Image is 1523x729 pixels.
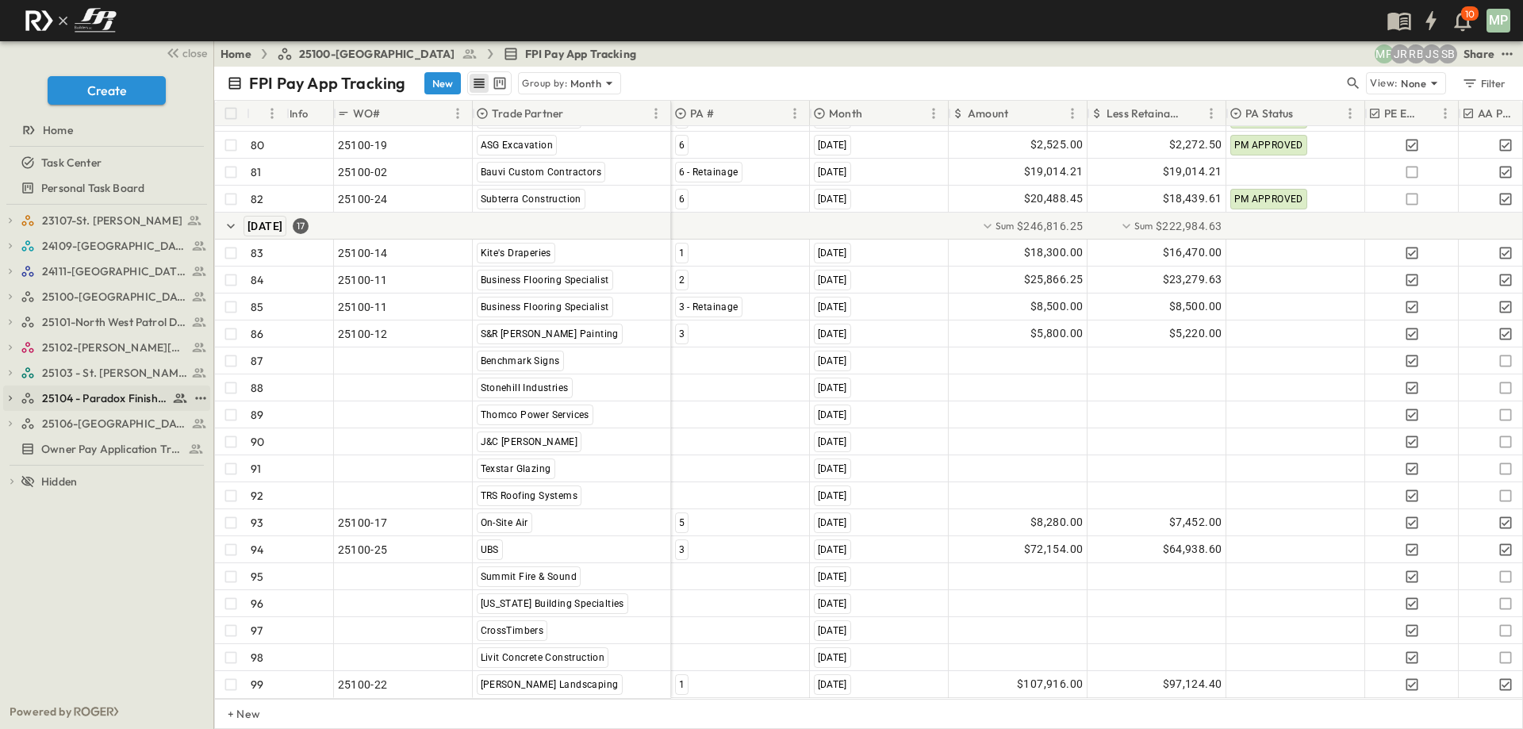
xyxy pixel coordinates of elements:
span: PM APPROVED [1234,140,1303,151]
span: [DATE] [247,220,282,232]
span: 24111-[GEOGRAPHIC_DATA] [42,263,187,279]
button: Sort [865,105,883,122]
p: 93 [251,515,263,531]
div: 25101-North West Patrol Divisiontest [3,309,210,335]
div: Jesse Sullivan (jsullivan@fpibuilders.com) [1422,44,1441,63]
button: Create [48,76,166,105]
a: 25101-North West Patrol Division [21,311,207,333]
span: [DATE] [818,274,847,286]
a: 25100-Vanguard Prep School [21,286,207,308]
button: Menu [1063,104,1082,123]
p: Month [829,106,862,121]
div: 23107-St. [PERSON_NAME]test [3,208,210,233]
span: Subterra Construction [481,194,581,205]
p: Trade Partner [492,106,563,121]
div: 24109-St. Teresa of Calcutta Parish Halltest [3,233,210,259]
span: $222,984.63 [1156,218,1222,234]
span: 6 [679,194,685,205]
span: [DATE] [818,544,847,555]
a: 24109-St. Teresa of Calcutta Parish Hall [21,235,207,257]
span: $97,124.40 [1163,675,1222,693]
span: Summit Fire & Sound [481,571,577,582]
span: 3 [679,328,685,340]
span: 25100-[GEOGRAPHIC_DATA] [299,46,455,62]
img: c8d7d1ed905e502e8f77bf7063faec64e13b34fdb1f2bdd94b0e311fc34f8000.png [19,4,122,37]
span: 25100-22 [338,677,388,693]
span: Task Center [41,155,102,171]
span: $19,014.21 [1163,163,1222,181]
div: 17 [293,218,309,234]
button: Menu [924,104,943,123]
span: [DATE] [818,167,847,178]
nav: breadcrumbs [221,46,646,62]
button: Sort [253,105,270,122]
button: Sort [1423,105,1441,122]
span: [DATE] [818,247,847,259]
span: 25100-17 [338,515,388,531]
span: [DATE] [818,355,847,366]
div: Personal Task Boardtest [3,175,210,201]
button: Menu [1202,104,1221,123]
span: 25102-Christ The Redeemer Anglican Church [42,340,187,355]
p: 91 [251,461,261,477]
span: On-Site Air [481,517,528,528]
span: [DATE] [818,490,847,501]
span: 6 [679,140,685,151]
span: Bauvi Custom Contractors [481,167,602,178]
span: [DATE] [818,679,847,690]
a: 25100-[GEOGRAPHIC_DATA] [277,46,478,62]
button: MP [1485,7,1512,34]
span: [DATE] [818,194,847,205]
span: Home [43,122,73,138]
span: $19,014.21 [1024,163,1084,181]
span: Kite's Draperies [481,247,551,259]
div: 24111-[GEOGRAPHIC_DATA]test [3,259,210,284]
span: Livit Concrete Construction [481,652,605,663]
button: Menu [1436,104,1455,123]
p: 89 [251,407,263,423]
p: 98 [251,650,263,666]
div: Monica Pruteanu (mpruteanu@fpibuilders.com) [1375,44,1394,63]
span: 2 [679,274,685,286]
p: Less Retainage Amount [1107,106,1181,121]
button: Sort [717,105,735,122]
span: J&C [PERSON_NAME] [481,436,578,447]
p: View: [1370,75,1398,92]
span: $107,916.00 [1017,675,1083,693]
span: [DATE] [818,436,847,447]
button: Menu [448,104,467,123]
span: Owner Pay Application Tracking [41,441,182,457]
p: Month [570,75,601,91]
button: Sort [566,105,584,122]
span: 25100-25 [338,542,388,558]
div: Info [286,101,334,126]
span: 25104 - Paradox Finishout [42,390,168,406]
div: Sterling Barnett (sterling@fpibuilders.com) [1438,44,1457,63]
span: $18,300.00 [1024,244,1084,262]
span: 25100-12 [338,326,388,342]
p: 84 [251,272,263,288]
button: test [1498,44,1517,63]
span: $8,500.00 [1030,297,1084,316]
button: row view [470,74,489,93]
a: 25104 - Paradox Finishout [21,387,188,409]
span: $246,816.25 [1017,218,1083,234]
p: PE Expecting [1384,106,1420,121]
div: 25103 - St. [PERSON_NAME] Phase 2test [3,360,210,386]
span: PM APPROVED [1234,194,1303,205]
a: 25102-Christ The Redeemer Anglican Church [21,336,207,359]
button: Sort [1184,105,1202,122]
span: $7,452.00 [1169,513,1222,531]
button: Menu [646,104,666,123]
span: [DATE] [818,463,847,474]
p: FPI Pay App Tracking [249,72,405,94]
p: 99 [251,677,263,693]
button: Menu [785,104,804,123]
div: 25102-Christ The Redeemer Anglican Churchtest [3,335,210,360]
div: Jayden Ramirez (jramirez@fpibuilders.com) [1391,44,1410,63]
p: 90 [251,434,264,450]
div: Regina Barnett (rbarnett@fpibuilders.com) [1406,44,1425,63]
span: 5 [679,517,685,528]
p: 80 [251,137,264,153]
span: Personal Task Board [41,180,144,196]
